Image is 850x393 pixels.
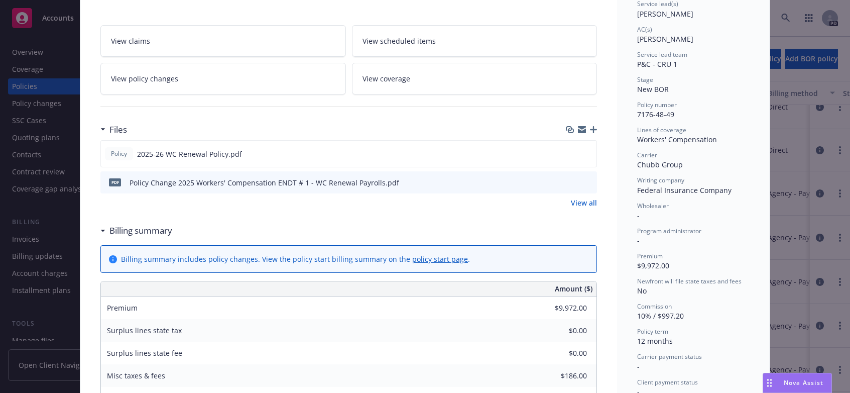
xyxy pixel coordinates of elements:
[107,303,138,313] span: Premium
[100,123,127,136] div: Files
[130,177,399,188] div: Policy Change 2025 Workers' Compensation ENDT # 1 - WC Renewal Payrolls.pdf
[637,101,677,109] span: Policy number
[637,286,647,296] span: No
[568,177,576,188] button: download file
[107,326,182,335] span: Surplus lines state tax
[352,25,597,57] a: View scheduled items
[637,126,686,134] span: Lines of coverage
[637,378,698,386] span: Client payment status
[528,301,593,316] input: 0.00
[571,198,597,208] a: View all
[637,34,693,44] span: [PERSON_NAME]
[412,254,468,264] a: policy start page
[584,177,593,188] button: preview file
[784,378,823,387] span: Nova Assist
[362,73,410,84] span: View coverage
[352,63,597,94] a: View coverage
[107,348,182,358] span: Surplus lines state fee
[109,178,121,186] span: pdf
[637,252,663,260] span: Premium
[100,63,346,94] a: View policy changes
[637,160,683,169] span: Chubb Group
[555,283,592,294] span: Amount ($)
[637,84,669,94] span: New BOR
[637,25,652,34] span: AC(s)
[107,371,165,380] span: Misc taxes & fees
[100,224,172,237] div: Billing summary
[637,9,693,19] span: [PERSON_NAME]
[583,149,592,159] button: preview file
[528,368,593,383] input: 0.00
[637,227,701,235] span: Program administrator
[637,135,717,144] span: Workers' Compensation
[528,346,593,361] input: 0.00
[637,202,669,210] span: Wholesaler
[109,224,172,237] h3: Billing summary
[637,50,687,59] span: Service lead team
[362,36,436,46] span: View scheduled items
[109,149,129,158] span: Policy
[637,277,742,285] span: Newfront will file state taxes and fees
[137,149,242,159] span: 2025-26 WC Renewal Policy.pdf
[111,73,178,84] span: View policy changes
[121,254,470,264] div: Billing summary includes policy changes. View the policy start billing summary on the .
[528,323,593,338] input: 0.00
[637,110,674,119] span: 7176-48-49
[637,362,640,371] span: -
[637,211,640,220] span: -
[111,36,150,46] span: View claims
[763,373,776,392] div: Drag to move
[567,149,575,159] button: download file
[637,176,684,184] span: Writing company
[100,25,346,57] a: View claims
[637,261,669,270] span: $9,972.00
[637,302,672,311] span: Commission
[637,352,702,361] span: Carrier payment status
[637,327,668,336] span: Policy term
[109,123,127,136] h3: Files
[637,236,640,245] span: -
[637,59,677,69] span: P&C - CRU 1
[637,185,732,195] span: Federal Insurance Company
[763,373,832,393] button: Nova Assist
[637,336,673,346] span: 12 months
[637,151,657,159] span: Carrier
[637,75,653,84] span: Stage
[637,311,684,321] span: 10% / $997.20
